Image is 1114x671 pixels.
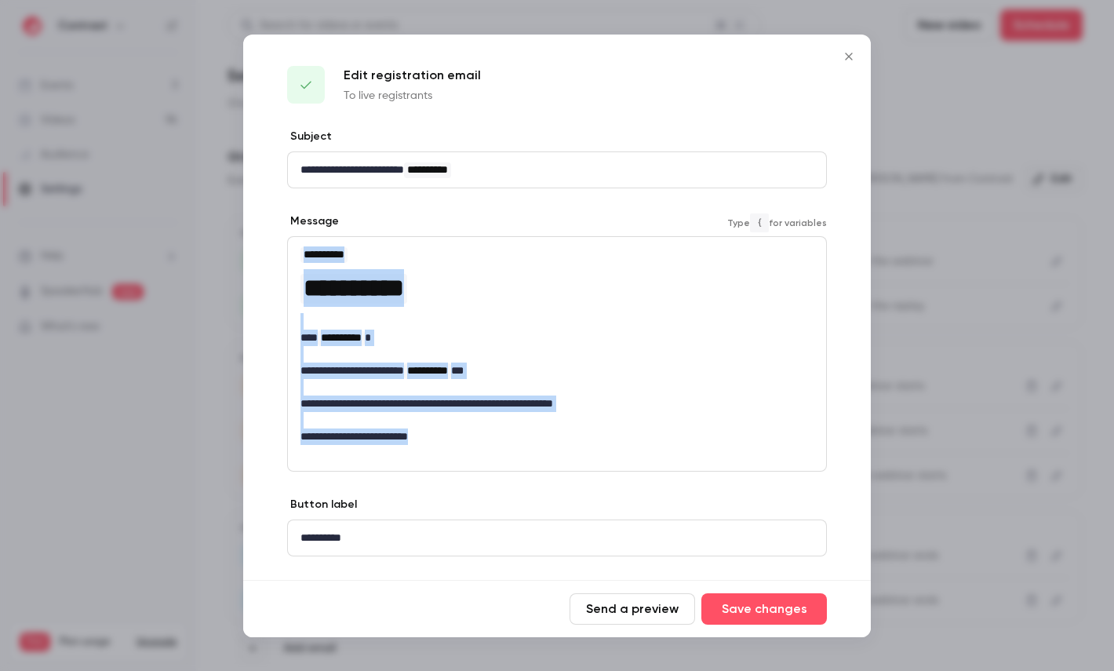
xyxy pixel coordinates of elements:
span: Type for variables [727,213,827,232]
button: Save changes [701,593,827,625]
div: editor [288,237,826,454]
p: Edit registration email [344,66,481,85]
code: { [750,213,769,232]
p: To live registrants [344,88,481,104]
label: Message [287,213,339,229]
button: Close [833,41,865,72]
label: Button label [287,497,357,512]
div: editor [288,152,826,188]
label: Subject [287,129,332,144]
button: Send a preview [570,593,695,625]
div: editor [288,520,826,556]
